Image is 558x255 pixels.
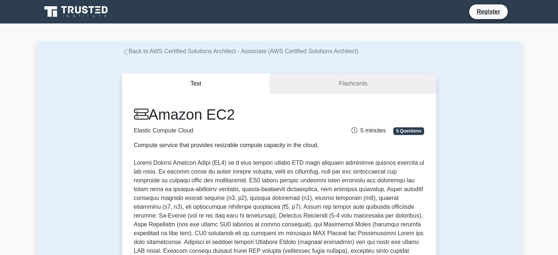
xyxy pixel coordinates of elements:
[351,127,386,134] span: 5 minutes
[134,141,325,150] div: Compute service that provides resizable compute capacity in the cloud.
[134,106,325,123] h1: Amazon EC2
[393,127,424,135] span: 5 Questions
[270,73,436,94] a: Flashcards
[122,48,359,54] a: Back to AWS Certified Solutions Architect - Associate (AWS Certified Solutions Architect)
[472,7,504,16] a: Register
[134,126,325,135] p: Elastic Compute Cloud
[122,73,270,94] button: Test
